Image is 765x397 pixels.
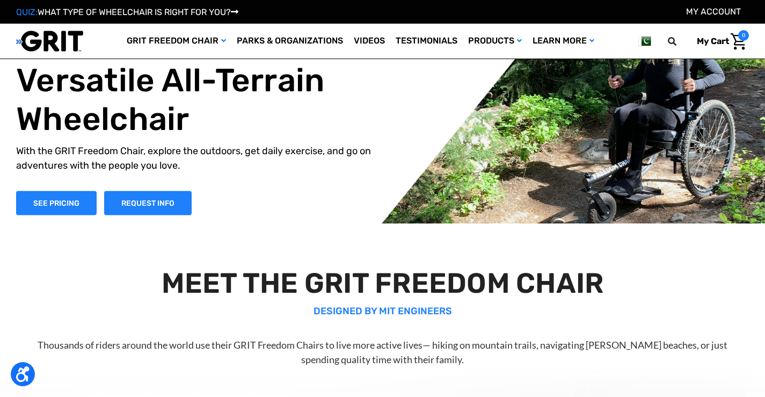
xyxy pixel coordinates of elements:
img: pk.png [638,34,651,48]
a: Products [463,24,527,59]
p: DESIGNED BY MIT ENGINEERS [19,304,746,319]
iframe: Tidio Chat [618,328,760,378]
img: GRIT All-Terrain Wheelchair and Mobility Equipment [16,30,83,52]
a: GRIT Freedom Chair [121,24,231,59]
span: My Cart [697,36,729,46]
h1: The World's Most Versatile All-Terrain Wheelchair [16,22,391,138]
img: Cart [731,33,746,50]
span: 0 [738,30,749,41]
a: Slide number 1, Request Information [104,191,192,215]
a: Account [686,6,741,17]
p: With the GRIT Freedom Chair, explore the outdoors, get daily exercise, and go on adventures with ... [16,143,391,172]
a: Parks & Organizations [231,24,348,59]
input: Search [673,30,689,53]
span: Phone Number [166,44,224,54]
a: Videos [348,24,390,59]
a: Shop Now [16,191,97,215]
span: QUIZ: [16,7,38,17]
a: Testimonials [390,24,463,59]
a: Cart with 0 items [689,30,749,53]
a: QUIZ:WHAT TYPE OF WHEELCHAIR IS RIGHT FOR YOU? [16,7,238,17]
h2: MEET THE GRIT FREEDOM CHAIR [19,266,746,300]
p: Thousands of riders around the world use their GRIT Freedom Chairs to live more active lives— hik... [19,338,746,367]
a: Learn More [527,24,600,59]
